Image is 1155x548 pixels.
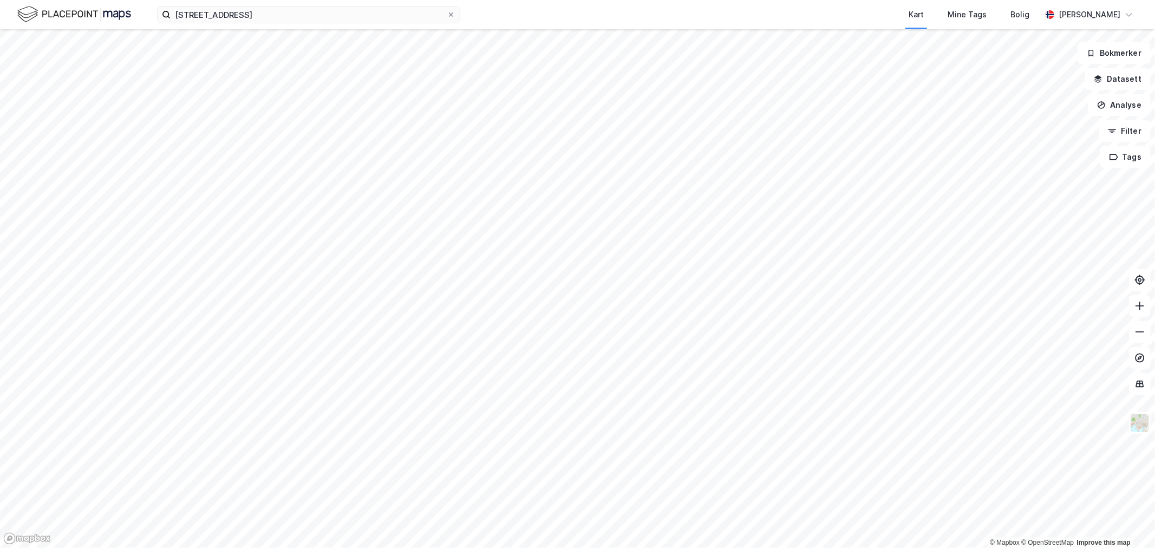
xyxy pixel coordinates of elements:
[909,8,924,21] div: Kart
[3,532,51,545] a: Mapbox homepage
[1101,496,1155,548] iframe: Chat Widget
[17,5,131,24] img: logo.f888ab2527a4732fd821a326f86c7f29.svg
[1021,539,1074,546] a: OpenStreetMap
[1078,42,1151,64] button: Bokmerker
[1100,146,1151,168] button: Tags
[1101,496,1155,548] div: Kontrollprogram for chat
[990,539,1020,546] a: Mapbox
[171,6,447,23] input: Søk på adresse, matrikkel, gårdeiere, leietakere eller personer
[1059,8,1120,21] div: [PERSON_NAME]
[1088,94,1151,116] button: Analyse
[1010,8,1029,21] div: Bolig
[1099,120,1151,142] button: Filter
[1085,68,1151,90] button: Datasett
[1077,539,1131,546] a: Improve this map
[948,8,987,21] div: Mine Tags
[1130,413,1150,433] img: Z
